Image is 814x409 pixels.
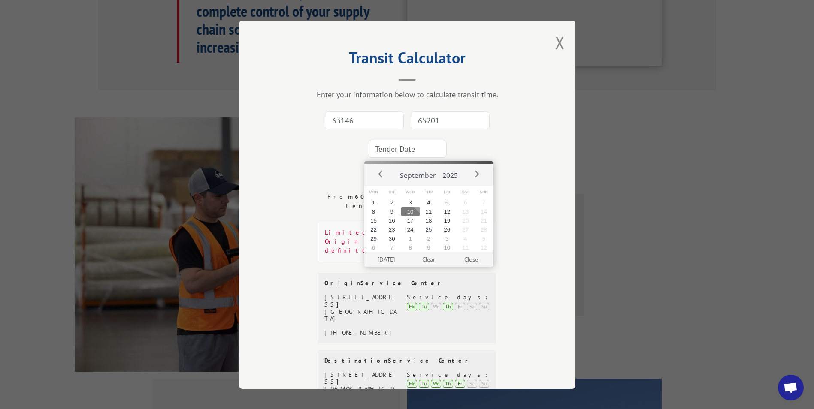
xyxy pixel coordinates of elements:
div: [STREET_ADDRESS] [324,294,397,308]
div: Fr [455,380,465,388]
button: 10 [401,207,420,216]
div: Enter your information below to calculate transit time. [282,90,533,99]
button: 18 [420,216,438,225]
button: 3 [401,198,420,207]
button: September [396,164,439,183]
strong: 60160 [355,193,380,201]
button: 29 [364,234,383,243]
span: Thu [420,186,438,198]
button: 13 [456,207,475,216]
button: 28 [475,225,493,234]
input: Tender Date [368,140,447,158]
button: 9 [420,243,438,252]
div: Su [479,380,489,388]
button: 25 [420,225,438,234]
button: 21 [475,216,493,225]
div: We [431,302,441,310]
div: [PHONE_NUMBER] [324,329,397,337]
button: 5 [475,234,493,243]
button: 10 [438,243,456,252]
input: Dest. Zip [411,111,490,129]
div: [GEOGRAPHIC_DATA] [324,308,397,322]
div: Service days: [407,371,489,378]
button: 4 [456,234,475,243]
button: 16 [383,216,401,225]
button: 7 [383,243,401,252]
button: Close modal [555,31,565,54]
div: Mo [407,302,417,310]
div: Service days: [407,294,489,301]
button: 8 [401,243,420,252]
div: Th [443,302,453,310]
button: 12 [438,207,456,216]
button: Prev [375,168,387,180]
button: [DATE] [365,252,408,267]
button: 3 [438,234,456,243]
span: Mon [364,186,383,198]
button: 6 [364,243,383,252]
div: Fr [455,302,465,310]
button: Clear [408,252,450,267]
div: Th [443,380,453,388]
button: 7 [475,198,493,207]
button: 26 [438,225,456,234]
button: 22 [364,225,383,234]
button: 1 [401,234,420,243]
span: Sat [456,186,475,198]
button: 12 [475,243,493,252]
button: Close [450,252,493,267]
span: Wed [401,186,420,198]
div: Origin Service Center [324,280,489,287]
div: Su [479,302,489,310]
button: 17 [401,216,420,225]
div: Tu [419,380,429,388]
button: 15 [364,216,383,225]
button: 6 [456,198,475,207]
button: 2025 [439,164,461,183]
div: Open chat [778,375,804,400]
button: 24 [401,225,420,234]
div: Mo [407,380,417,388]
div: Tu [419,302,429,310]
button: 23 [383,225,401,234]
div: Sa [467,380,477,388]
button: 20 [456,216,475,225]
button: 14 [475,207,493,216]
button: 30 [383,234,401,243]
div: Sa [467,302,477,310]
button: 2 [383,198,401,207]
button: 5 [438,198,456,207]
button: 9 [383,207,401,216]
button: 4 [420,198,438,207]
button: 1 [364,198,383,207]
span: Sun [475,186,493,198]
button: 11 [420,207,438,216]
input: Origin Zip [325,111,404,129]
button: 19 [438,216,456,225]
div: [STREET_ADDRESS][DEMOGRAPHIC_DATA] [324,371,397,400]
button: 8 [364,207,383,216]
h2: Transit Calculator [282,52,533,68]
div: We [431,380,441,388]
div: Limited pickup area. Call Origin Service Center for definite pickup date. [318,221,497,262]
button: 27 [456,225,475,234]
div: Destination Service Center [324,357,489,364]
button: 11 [456,243,475,252]
button: 2 [420,234,438,243]
span: Tue [383,186,401,198]
span: Fri [438,186,456,198]
div: From to . Based on a tender date of [318,192,497,211]
button: Next [470,168,483,180]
